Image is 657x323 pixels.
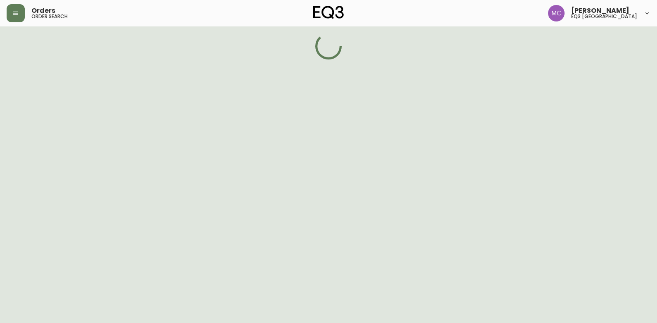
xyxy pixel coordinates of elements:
h5: order search [31,14,68,19]
img: 6dbdb61c5655a9a555815750a11666cc [548,5,565,21]
h5: eq3 [GEOGRAPHIC_DATA] [571,14,637,19]
img: logo [313,6,344,19]
span: Orders [31,7,55,14]
span: [PERSON_NAME] [571,7,629,14]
